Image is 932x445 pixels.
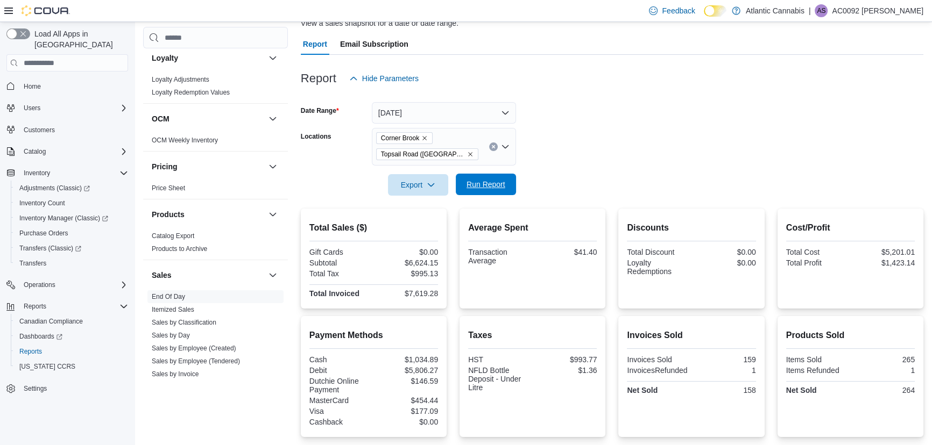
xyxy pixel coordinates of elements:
span: Washington CCRS [15,360,128,373]
span: Run Report [467,179,505,190]
span: Inventory [24,169,50,177]
a: [US_STATE] CCRS [15,360,80,373]
button: Inventory [19,167,54,180]
span: Reports [15,345,128,358]
a: Canadian Compliance [15,315,87,328]
div: $993.77 [535,355,597,364]
button: Sales [152,270,264,281]
button: OCM [266,112,279,125]
a: Products to Archive [152,245,207,253]
button: Loyalty [266,52,279,64]
a: End Of Day [152,293,185,300]
div: $0.00 [376,418,438,426]
button: Inventory Count [11,196,132,211]
span: [US_STATE] CCRS [19,362,75,371]
div: $177.09 [376,407,438,415]
a: Inventory Manager (Classic) [15,212,112,225]
div: Subtotal [309,259,372,267]
span: Transfers (Classic) [19,244,81,253]
div: Transaction Average [468,248,531,265]
span: Corner Brook [376,132,433,144]
button: [US_STATE] CCRS [11,359,132,374]
p: | [809,4,811,17]
button: Export [388,174,448,196]
button: Reports [11,344,132,359]
span: Adjustments (Classic) [19,184,90,192]
strong: Total Invoiced [309,289,359,298]
span: Corner Brook [381,133,419,143]
button: Clear input [489,142,498,151]
button: Run Report [456,174,516,195]
div: Gift Cards [309,248,372,256]
div: $1,423.14 [852,259,915,267]
span: Reports [19,300,128,313]
button: Canadian Compliance [11,314,132,329]
h3: OCM [152,113,170,124]
span: Sales by Employee (Created) [152,344,236,353]
button: Remove Topsail Road (St. John's) from selection in this group [467,151,474,157]
h3: Report [301,72,336,85]
span: Loyalty Redemption Values [152,88,230,97]
div: Pricing [143,182,288,199]
div: Items Refunded [786,366,849,375]
span: Transfers (Classic) [15,242,128,255]
span: Price Sheet [152,184,185,192]
span: Adjustments (Classic) [15,182,128,195]
div: $5,201.01 [852,248,915,256]
button: Pricing [266,160,279,173]
div: AC0092 Strickland Rylan [815,4,828,17]
span: Email Subscription [340,33,408,55]
a: Loyalty Adjustments [152,76,209,83]
span: Operations [19,278,128,291]
a: Sales by Employee (Tendered) [152,357,240,365]
button: OCM [152,113,264,124]
div: $7,619.28 [376,289,438,298]
div: Loyalty [143,73,288,103]
button: Customers [2,122,132,138]
h3: Loyalty [152,53,178,63]
a: Itemized Sales [152,306,194,313]
div: Loyalty Redemptions [627,259,689,276]
a: Home [19,80,45,93]
div: Debit [309,366,372,375]
h2: Discounts [627,221,756,234]
div: $41.40 [535,248,597,256]
div: Visa [309,407,372,415]
button: Catalog [2,144,132,159]
a: Catalog Export [152,232,194,240]
span: Export [394,174,442,196]
strong: Net Sold [627,386,658,394]
div: $1.36 [535,366,597,375]
span: Inventory Manager (Classic) [19,214,108,223]
h3: Sales [152,270,172,281]
button: Hide Parameters [345,68,423,89]
span: Canadian Compliance [19,317,83,326]
button: Catalog [19,145,50,158]
a: Sales by Day [152,332,190,339]
div: $0.00 [694,259,756,267]
a: Transfers (Classic) [11,241,132,256]
div: Items Sold [786,355,849,364]
button: Inventory [2,166,132,181]
div: 265 [852,355,915,364]
div: View a sales snapshot for a date or date range. [301,18,458,29]
input: Dark Mode [704,5,726,17]
a: Sales by Classification [152,319,216,326]
div: 1 [694,366,756,375]
span: Loyalty Adjustments [152,75,209,84]
button: Home [2,78,132,94]
div: Invoices Sold [627,355,689,364]
span: Customers [24,126,55,134]
div: MasterCard [309,396,372,405]
div: 158 [694,386,756,394]
img: Cova [22,5,70,16]
button: Operations [2,277,132,292]
a: Dashboards [11,329,132,344]
span: Inventory Count [19,199,65,207]
label: Date Range [301,106,339,115]
div: $0.00 [694,248,756,256]
h3: Pricing [152,161,177,172]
